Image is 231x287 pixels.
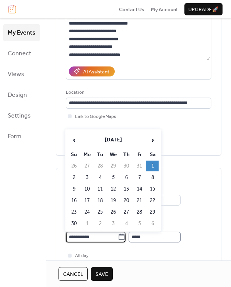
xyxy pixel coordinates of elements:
[8,48,31,60] span: Connect
[8,110,31,122] span: Settings
[146,218,159,229] td: 6
[120,161,132,171] td: 30
[120,184,132,194] td: 13
[8,89,27,101] span: Design
[81,132,146,148] th: [DATE]
[146,195,159,206] td: 22
[91,267,113,281] button: Save
[107,149,119,160] th: We
[81,149,93,160] th: Mo
[120,207,132,217] td: 27
[146,172,159,183] td: 8
[94,195,106,206] td: 18
[68,195,80,206] td: 16
[107,172,119,183] td: 5
[107,161,119,171] td: 29
[133,161,146,171] td: 31
[59,267,88,281] button: Cancel
[81,218,93,229] td: 1
[120,149,132,160] th: Th
[120,218,132,229] td: 4
[83,68,109,76] div: AI Assistant
[63,270,83,278] span: Cancel
[3,24,40,41] a: My Events
[119,6,144,13] span: Contact Us
[107,207,119,217] td: 26
[133,195,146,206] td: 21
[68,161,80,171] td: 26
[146,207,159,217] td: 29
[146,161,159,171] td: 1
[3,128,40,145] a: Form
[107,218,119,229] td: 3
[3,86,40,103] a: Design
[3,45,40,62] a: Connect
[8,131,22,143] span: Form
[94,218,106,229] td: 2
[69,66,115,76] button: AI Assistant
[81,172,93,183] td: 3
[94,184,106,194] td: 11
[133,172,146,183] td: 7
[68,132,80,148] span: ‹
[107,195,119,206] td: 19
[133,207,146,217] td: 28
[8,5,16,13] img: logo
[151,5,178,13] a: My Account
[75,252,89,260] span: All day
[133,218,146,229] td: 5
[119,5,144,13] a: Contact Us
[8,68,24,81] span: Views
[3,107,40,124] a: Settings
[94,207,106,217] td: 25
[146,149,159,160] th: Sa
[8,27,35,39] span: My Events
[68,172,80,183] td: 2
[3,66,40,83] a: Views
[184,3,223,15] button: Upgrade🚀
[81,184,93,194] td: 10
[146,184,159,194] td: 15
[68,149,80,160] th: Su
[81,161,93,171] td: 27
[120,172,132,183] td: 6
[95,270,108,278] span: Save
[68,207,80,217] td: 23
[120,195,132,206] td: 20
[147,132,158,148] span: ›
[151,6,178,13] span: My Account
[94,149,106,160] th: Tu
[81,195,93,206] td: 17
[68,184,80,194] td: 9
[94,172,106,183] td: 4
[133,149,146,160] th: Fr
[188,6,219,13] span: Upgrade 🚀
[94,161,106,171] td: 28
[68,218,80,229] td: 30
[81,207,93,217] td: 24
[75,113,116,121] span: Link to Google Maps
[133,184,146,194] td: 14
[107,184,119,194] td: 12
[66,89,210,96] div: Location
